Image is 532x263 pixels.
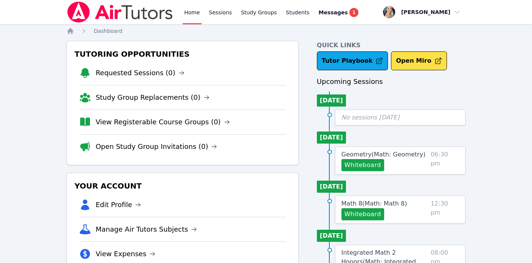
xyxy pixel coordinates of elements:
a: Requested Sessions (0) [96,68,185,78]
a: Math 8(Math: Math 8) [341,199,407,208]
a: Geometry(Math: Geometry) [341,150,426,159]
button: Whiteboard [341,208,384,220]
li: [DATE] [317,131,346,144]
span: Dashboard [94,28,123,34]
li: [DATE] [317,94,346,107]
h3: Your Account [73,179,292,193]
li: [DATE] [317,181,346,193]
a: View Registerable Course Groups (0) [96,117,230,127]
a: Dashboard [94,27,123,35]
a: View Expenses [96,249,155,259]
h3: Upcoming Sessions [317,76,465,87]
span: 06:30 pm [431,150,459,171]
h4: Quick Links [317,41,465,50]
span: No sessions [DATE] [341,114,400,121]
a: Open Study Group Invitations (0) [96,141,217,152]
h3: Tutoring Opportunities [73,47,292,61]
a: Tutor Playbook [317,51,388,70]
a: Study Group Replacements (0) [96,92,209,103]
span: 1 [349,8,358,17]
span: Messages [319,9,348,16]
span: Math 8 ( Math: Math 8 ) [341,200,407,207]
span: 12:30 pm [431,199,459,220]
img: Air Tutors [67,2,174,23]
li: [DATE] [317,230,346,242]
button: Whiteboard [341,159,384,171]
a: Edit Profile [96,200,141,210]
a: Manage Air Tutors Subjects [96,224,197,235]
span: Geometry ( Math: Geometry ) [341,151,426,158]
nav: Breadcrumb [67,27,465,35]
button: Open Miro [391,51,447,70]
